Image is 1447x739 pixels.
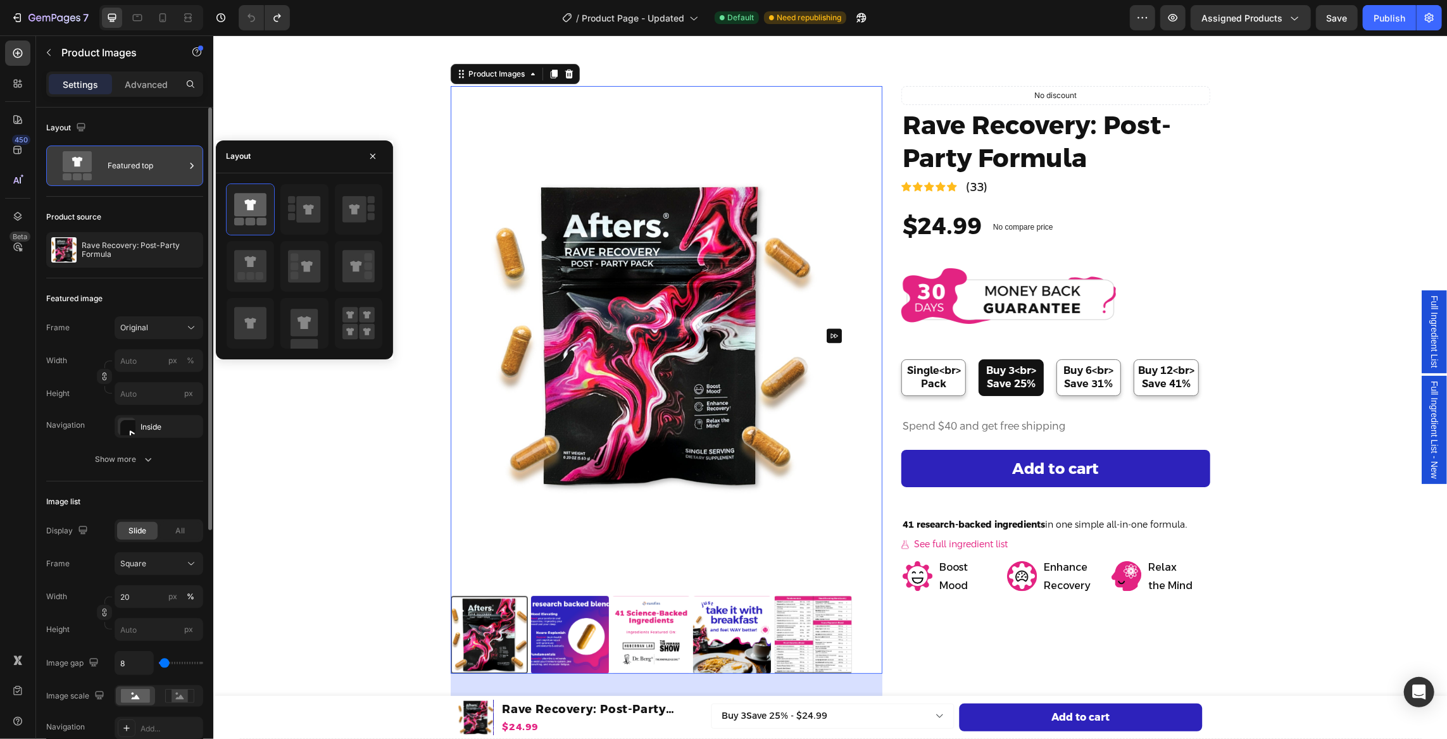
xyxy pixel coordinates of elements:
input: px [115,618,203,641]
p: 7 [83,10,89,25]
strong: 41 research-backed ingredients [689,484,832,494]
div: Featured top [108,151,185,180]
p: Relax [935,523,995,542]
label: Width [46,355,67,366]
div: Publish [1374,11,1405,25]
span: Default [727,12,754,23]
div: Display [46,523,91,540]
img: product feature img [51,237,77,263]
p: Enhance [830,523,891,542]
span: Slide [128,525,146,537]
span: Buy 12<br> Save 41% [925,329,981,354]
button: px [183,353,198,368]
button: Add to cart [688,414,997,452]
img: gempages_540046747133543329-c40c0be9-6f13-4f7a-bccd-3eef5425ed2b.png [794,526,824,556]
span: Need republishing [777,12,841,23]
button: Add to cart [746,668,989,697]
div: px [168,591,177,602]
p: Mood [726,542,786,560]
h1: Rave Recovery: Post-Party Formula [688,72,997,140]
label: Height [46,624,70,635]
p: in one simple all-in-one formula. [689,483,996,495]
span: All [176,525,185,537]
input: Auto [115,652,153,674]
p: Rave Recovery: Post-Party Formula [82,241,198,259]
div: % [187,355,194,366]
div: Product Images [253,33,315,44]
p: (33) [753,144,774,159]
label: Frame [46,558,70,569]
p: See full ingredient list [701,501,794,517]
span: Buy 6<br> Save 31% [850,329,900,354]
div: Layout [226,151,251,162]
input: px [115,382,203,405]
div: px [168,355,177,366]
div: Image scale [46,688,107,705]
p: No discount [821,54,863,66]
div: Show more [96,453,154,466]
p: Product Images [61,45,169,60]
img: gempages_540046747133543329-a71638ec-9afe-4dfe-a5e8-c2293e1cf61b.png [689,526,720,556]
div: Undo/Redo [239,5,290,30]
div: Add... [141,723,200,735]
button: Carousel Next Arrow [613,293,629,308]
div: Beta [9,232,30,242]
button: Square [115,552,203,575]
h1: Rave Recovery: Post-Party Formula [288,664,491,683]
div: Navigation [46,419,85,431]
div: $24.99 [288,683,491,700]
div: Featured image [46,293,103,304]
button: % [165,353,180,368]
div: $24.99 [688,175,770,208]
span: Full Ingredient List - New [1215,345,1227,444]
span: / [576,11,579,25]
input: px% [115,585,203,608]
span: Single<br> Pack [694,329,748,354]
img: gempages_540046747133543329-40618e76-77db-4a22-a376-ef6e7fc1bf1d.png [688,233,903,289]
label: Height [46,388,70,399]
p: Spend $40 and get free shipping [689,385,996,398]
div: Product source [46,211,101,223]
button: Save [1316,5,1358,30]
div: Inside [141,421,200,433]
span: Assigned Products [1201,11,1282,25]
div: % [187,591,194,602]
button: Original [115,316,203,339]
button: Publish [1363,5,1416,30]
input: px% [115,349,203,372]
button: px [183,589,198,604]
p: the Mind [935,542,995,560]
div: Open Intercom Messenger [1404,677,1434,707]
div: Add to cart [839,673,897,692]
p: No compare price [780,188,840,196]
label: Frame [46,322,70,333]
label: Width [46,591,67,602]
span: Square [120,558,146,569]
p: Boost [726,523,786,542]
p: Settings [63,78,98,91]
div: Navigation [46,721,85,733]
p: Advanced [125,78,168,91]
button: % [165,589,180,604]
span: px [184,388,193,398]
button: 7 [5,5,94,30]
img: gempages_540046747133543329-6dfb3bb1-e137-40f2-8fd6-28e7f8ff49b0.png [898,526,929,556]
div: Add to cart [799,423,886,443]
span: Product Page - Updated [582,11,684,25]
button: Show more [46,448,203,471]
span: Buy 3<br> Save 25% [773,329,823,354]
p: Recovery [830,542,891,560]
span: px [184,624,193,634]
div: Image list [46,496,80,507]
button: Assigned Products [1191,5,1311,30]
iframe: Design area [213,35,1447,739]
div: Layout [46,120,89,137]
div: Image gap [46,655,101,672]
span: Full Ingredient List [1215,260,1227,332]
a: See full ingredient list [688,496,810,522]
span: Original [120,322,148,333]
div: 450 [12,135,30,145]
span: Save [1327,13,1348,23]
